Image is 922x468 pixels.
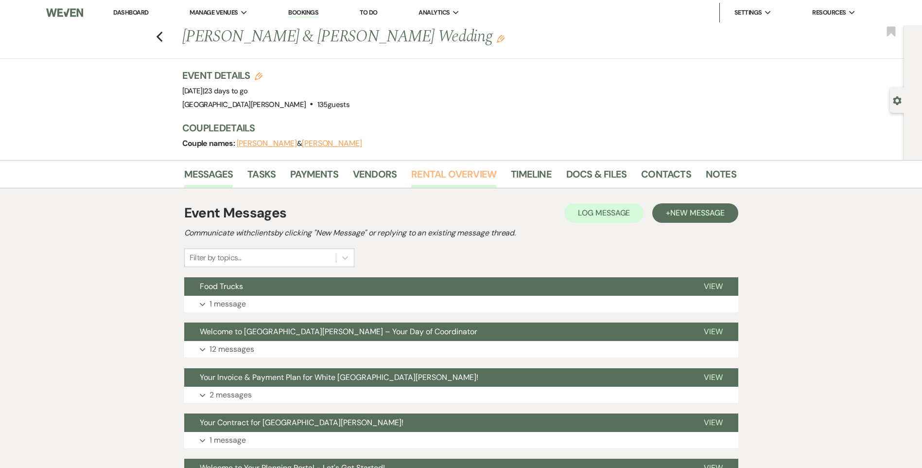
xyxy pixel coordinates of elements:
[184,296,738,312] button: 1 message
[288,8,318,18] a: Bookings
[812,8,846,18] span: Resources
[113,8,148,17] a: Dashboard
[290,166,338,188] a: Payments
[184,277,688,296] button: Food Trucks
[704,372,723,382] span: View
[182,69,349,82] h3: Event Details
[184,227,738,239] h2: Communicate with clients by clicking "New Message" or replying to an existing message thread.
[704,326,723,337] span: View
[182,100,306,109] span: [GEOGRAPHIC_DATA][PERSON_NAME]
[184,387,738,403] button: 2 messages
[302,140,362,147] button: [PERSON_NAME]
[184,323,688,341] button: Welcome to [GEOGRAPHIC_DATA][PERSON_NAME] – Your Day of Coordinator
[203,86,248,96] span: |
[497,34,504,43] button: Edit
[247,166,276,188] a: Tasks
[200,281,243,291] span: Food Trucks
[566,166,626,188] a: Docs & Files
[734,8,762,18] span: Settings
[209,298,246,310] p: 1 message
[353,166,397,188] a: Vendors
[190,252,242,264] div: Filter by topics...
[182,86,248,96] span: [DATE]
[209,343,254,356] p: 12 messages
[418,8,450,18] span: Analytics
[184,341,738,358] button: 12 messages
[200,372,478,382] span: Your Invoice & Payment Plan for White [GEOGRAPHIC_DATA][PERSON_NAME]!
[190,8,238,18] span: Manage Venues
[182,138,237,148] span: Couple names:
[237,139,362,148] span: &
[182,121,727,135] h3: Couple Details
[411,166,496,188] a: Rental Overview
[706,166,736,188] a: Notes
[688,323,738,341] button: View
[200,417,403,428] span: Your Contract for [GEOGRAPHIC_DATA][PERSON_NAME]!
[688,414,738,432] button: View
[360,8,378,17] a: To Do
[564,203,644,223] button: Log Message
[578,208,630,218] span: Log Message
[704,281,723,291] span: View
[200,326,477,337] span: Welcome to [GEOGRAPHIC_DATA][PERSON_NAME] – Your Day of Coordinator
[184,368,688,387] button: Your Invoice & Payment Plan for White [GEOGRAPHIC_DATA][PERSON_NAME]!
[652,203,738,223] button: +New Message
[641,166,691,188] a: Contacts
[204,86,248,96] span: 23 days to go
[670,208,724,218] span: New Message
[688,277,738,296] button: View
[184,203,287,223] h1: Event Messages
[184,166,233,188] a: Messages
[237,140,297,147] button: [PERSON_NAME]
[511,166,552,188] a: Timeline
[184,432,738,449] button: 1 message
[182,25,618,49] h1: [PERSON_NAME] & [PERSON_NAME] Wedding
[893,95,902,105] button: Open lead details
[209,389,252,401] p: 2 messages
[317,100,349,109] span: 135 guests
[184,414,688,432] button: Your Contract for [GEOGRAPHIC_DATA][PERSON_NAME]!
[704,417,723,428] span: View
[209,434,246,447] p: 1 message
[688,368,738,387] button: View
[46,2,83,23] img: Weven Logo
